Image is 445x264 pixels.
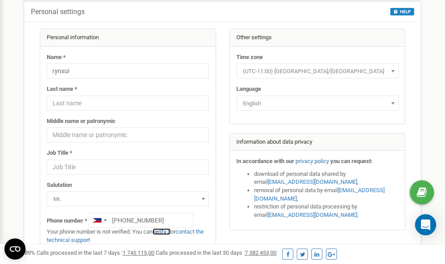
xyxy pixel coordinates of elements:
[4,238,26,260] button: Open CMP widget
[47,96,209,111] input: Last name
[89,213,109,227] div: Telephone country code
[236,63,399,78] span: (UTC-11:00) Pacific/Midway
[47,228,209,244] p: Your phone number is not verified. You can or
[47,217,87,225] label: Phone number *
[254,186,399,203] li: removal of personal data by email ,
[47,149,72,157] label: Job Title *
[47,117,116,126] label: Middle name or patronymic
[236,158,294,164] strong: In accordance with our
[254,203,399,219] li: restriction of personal data processing by email .
[47,127,209,142] input: Middle name or patronymic
[236,85,261,93] label: Language
[153,228,171,235] a: verify it
[47,181,72,190] label: Salutation
[31,8,85,16] h5: Personal settings
[236,53,263,62] label: Time zone
[47,63,209,78] input: Name
[245,249,277,256] u: 7 382 453,00
[123,249,154,256] u: 1 745 115,00
[47,85,77,93] label: Last name *
[254,187,385,202] a: [EMAIL_ADDRESS][DOMAIN_NAME]
[295,158,329,164] a: privacy policy
[47,191,209,206] span: Mr.
[254,170,399,186] li: download of personal data shared by email ,
[47,160,209,175] input: Job Title
[268,178,357,185] a: [EMAIL_ADDRESS][DOMAIN_NAME]
[89,213,194,228] input: +1-800-555-55-55
[239,65,396,78] span: (UTC-11:00) Pacific/Midway
[239,97,396,110] span: English
[230,134,405,151] div: Information about data privacy
[40,29,216,47] div: Personal information
[268,212,357,218] a: [EMAIL_ADDRESS][DOMAIN_NAME]
[415,214,436,235] div: Open Intercom Messenger
[50,193,206,205] span: Mr.
[37,249,154,256] span: Calls processed in the last 7 days :
[47,53,66,62] label: Name *
[156,249,277,256] span: Calls processed in the last 30 days :
[330,158,373,164] strong: you can request:
[390,8,414,15] button: HELP
[230,29,405,47] div: Other settings
[236,96,399,111] span: English
[47,228,204,243] a: contact the technical support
